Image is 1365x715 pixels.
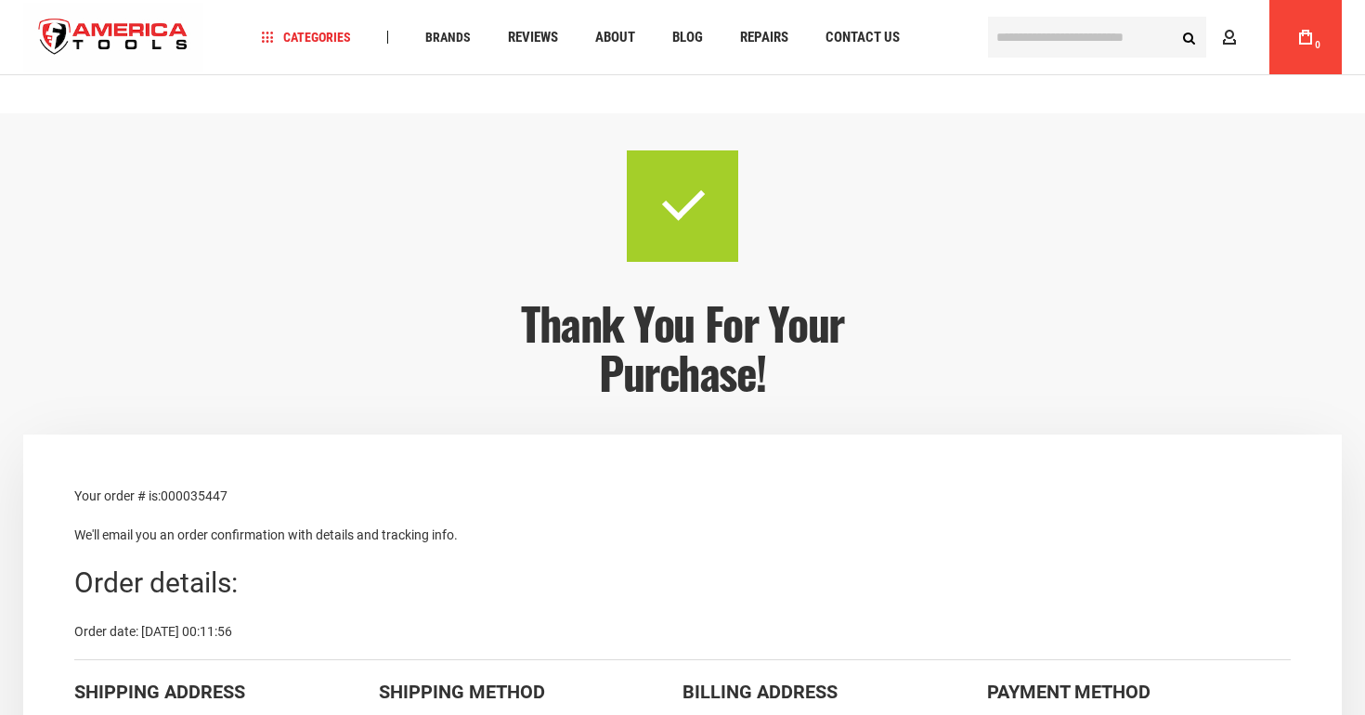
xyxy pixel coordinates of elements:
[595,31,635,45] span: About
[23,3,203,72] img: America Tools
[262,31,351,44] span: Categories
[74,486,1291,506] p: Your order # is:
[1171,19,1206,55] button: Search
[161,488,227,503] span: 000035447
[682,679,987,706] div: Billing Address
[817,25,908,50] a: Contact Us
[253,25,359,50] a: Categories
[379,679,683,706] div: Shipping Method
[425,31,471,44] span: Brands
[732,25,797,50] a: Repairs
[987,679,1292,706] div: Payment Method
[672,31,703,45] span: Blog
[825,31,900,45] span: Contact Us
[664,25,711,50] a: Blog
[740,31,788,45] span: Repairs
[587,25,643,50] a: About
[500,25,566,50] a: Reviews
[417,25,479,50] a: Brands
[74,622,1291,641] div: Order date: [DATE] 00:11:56
[521,290,844,405] span: Thank you for your purchase!
[74,564,1291,604] div: Order details:
[23,3,203,72] a: store logo
[74,525,1291,545] p: We'll email you an order confirmation with details and tracking info.
[508,31,558,45] span: Reviews
[74,679,379,706] div: Shipping Address
[1315,40,1320,50] span: 0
